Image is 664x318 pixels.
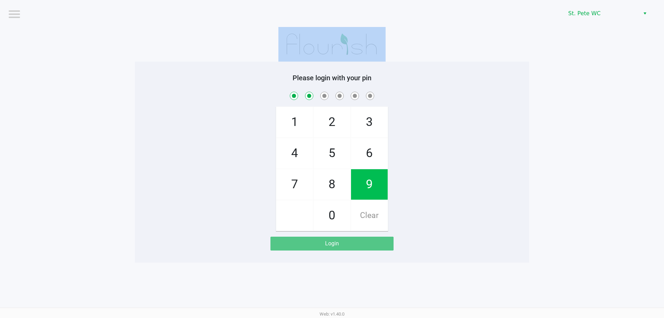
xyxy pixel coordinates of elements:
span: 0 [314,200,350,231]
h5: Please login with your pin [140,74,524,82]
span: 3 [351,107,388,137]
span: St. Pete WC [568,9,636,18]
span: 4 [276,138,313,169]
span: Web: v1.40.0 [320,311,344,317]
span: 6 [351,138,388,169]
span: 5 [314,138,350,169]
span: 8 [314,169,350,200]
span: Clear [351,200,388,231]
span: 9 [351,169,388,200]
span: 1 [276,107,313,137]
span: 2 [314,107,350,137]
button: Select [640,7,650,20]
span: 7 [276,169,313,200]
